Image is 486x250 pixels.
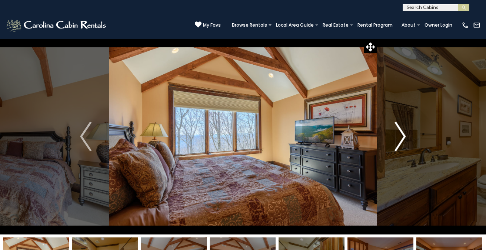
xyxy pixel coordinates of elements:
[195,21,221,29] a: My Favs
[62,38,110,234] button: Previous
[228,20,271,30] a: Browse Rentals
[398,20,419,30] a: About
[319,20,352,30] a: Real Estate
[473,21,480,29] img: mail-regular-white.png
[6,18,108,33] img: White-1-2.png
[377,38,424,234] button: Next
[272,20,317,30] a: Local Area Guide
[203,22,221,28] span: My Favs
[354,20,396,30] a: Rental Program
[462,21,469,29] img: phone-regular-white.png
[421,20,456,30] a: Owner Login
[80,122,91,151] img: arrow
[395,122,406,151] img: arrow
